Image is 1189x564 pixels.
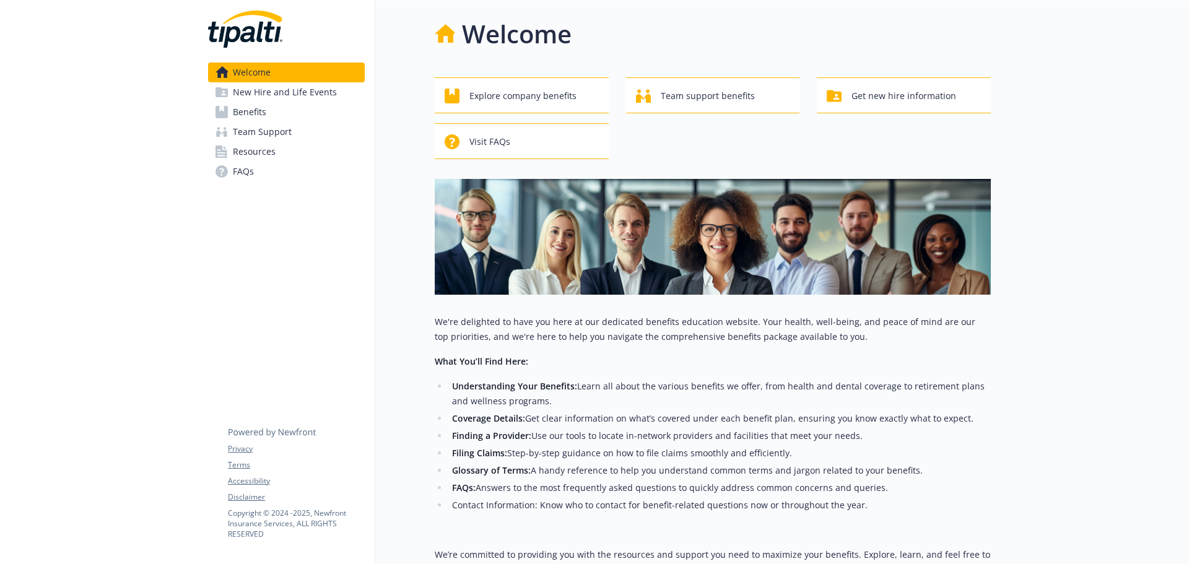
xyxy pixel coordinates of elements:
span: Welcome [233,63,271,82]
li: Use our tools to locate in-network providers and facilities that meet your needs. [448,428,991,443]
span: New Hire and Life Events [233,82,337,102]
strong: Coverage Details: [452,412,525,424]
p: We're delighted to have you here at our dedicated benefits education website. Your health, well-b... [435,315,991,344]
li: Step-by-step guidance on how to file claims smoothly and efficiently. [448,446,991,461]
button: Team support benefits [626,77,800,113]
strong: Finding a Provider: [452,430,531,441]
a: Team Support [208,122,365,142]
span: Visit FAQs [469,130,510,154]
strong: What You’ll Find Here: [435,355,528,367]
a: Privacy [228,443,364,454]
strong: Understanding Your Benefits: [452,380,577,392]
strong: Filing Claims: [452,447,507,459]
span: Team support benefits [661,84,755,108]
li: A handy reference to help you understand common terms and jargon related to your benefits. [448,463,991,478]
a: Benefits [208,102,365,122]
span: Resources [233,142,276,162]
img: overview page banner [435,179,991,295]
a: Terms [228,459,364,471]
li: Learn all about the various benefits we offer, from health and dental coverage to retirement plan... [448,379,991,409]
span: FAQs [233,162,254,181]
button: Get new hire information [817,77,991,113]
a: New Hire and Life Events [208,82,365,102]
span: Benefits [233,102,266,122]
h1: Welcome [462,15,572,53]
li: Answers to the most frequently asked questions to quickly address common concerns and queries. [448,480,991,495]
a: Disclaimer [228,492,364,503]
li: Contact Information: Know who to contact for benefit-related questions now or throughout the year. [448,498,991,513]
button: Explore company benefits [435,77,609,113]
li: Get clear information on what’s covered under each benefit plan, ensuring you know exactly what t... [448,411,991,426]
a: Welcome [208,63,365,82]
a: Accessibility [228,475,364,487]
button: Visit FAQs [435,123,609,159]
span: Get new hire information [851,84,956,108]
strong: Glossary of Terms: [452,464,531,476]
span: Team Support [233,122,292,142]
span: Explore company benefits [469,84,577,108]
a: FAQs [208,162,365,181]
strong: FAQs: [452,482,476,493]
p: Copyright © 2024 - 2025 , Newfront Insurance Services, ALL RIGHTS RESERVED [228,508,364,539]
a: Resources [208,142,365,162]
